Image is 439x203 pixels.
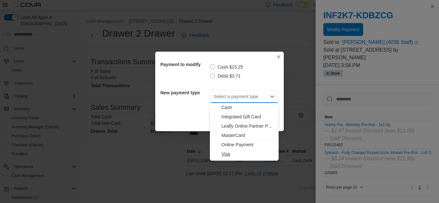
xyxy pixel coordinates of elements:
[210,103,279,159] div: Choose from the following options
[221,114,275,120] span: Integrated Gift Card
[210,63,243,71] label: Cash $15.25
[210,122,279,131] button: Leafly Online Partner Payment
[221,104,275,111] span: Cash
[210,72,241,80] label: Debit $3.71
[210,131,279,140] button: MasterCard
[221,123,275,129] span: Leafly Online Partner Payment
[270,94,275,99] button: Close list of options
[210,140,279,149] button: Online Payment
[221,141,275,148] span: Online Payment
[221,151,275,157] span: Visa
[221,132,275,139] span: MasterCard
[210,112,279,122] button: Integrated Gift Card
[160,86,209,99] h5: New payment type
[160,58,209,71] h5: Payment to modify
[275,53,282,61] button: Closes this modal window
[210,149,279,159] button: Visa
[210,103,279,112] button: Cash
